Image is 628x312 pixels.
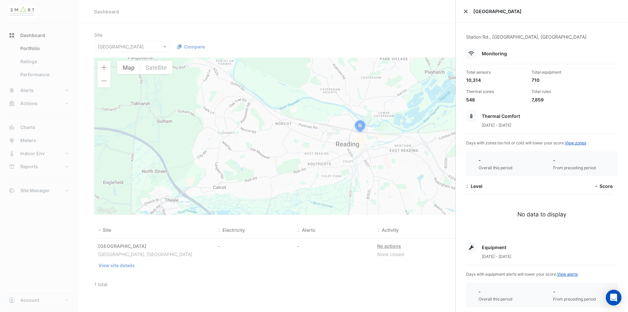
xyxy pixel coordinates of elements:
span: Monitoring [482,51,507,56]
div: Total rules [532,89,592,95]
button: Close [463,9,468,14]
div: Open Intercom Messenger [606,290,621,305]
span: [GEOGRAPHIC_DATA] [473,8,620,15]
div: No data to display [466,210,618,219]
a: View zones [565,140,586,145]
span: Thermal Comfort [482,113,520,119]
div: - [553,157,596,164]
span: Level [471,183,482,189]
div: Total equipment [532,69,592,75]
div: Station Rd., [GEOGRAPHIC_DATA], [GEOGRAPHIC_DATA] [466,33,618,48]
span: Days with zones too hot or cold will lower your score. [466,140,586,145]
div: 10,314 [466,77,526,83]
span: Score [600,183,613,189]
span: [DATE] - [DATE] [482,123,511,128]
span: [DATE] - [DATE] [482,254,511,259]
div: Overall this period [479,165,513,171]
div: Thermal zones [466,89,526,95]
span: Days with equipment alerts will lower your score. [466,272,578,277]
div: From preceding period [553,296,596,302]
div: 7,859 [532,96,592,103]
span: Equipment [482,245,506,250]
div: Overall this period [479,296,513,302]
div: 710 [532,77,592,83]
div: - [553,288,596,295]
div: 548 [466,96,526,103]
div: Total sensors [466,69,526,75]
div: - [479,157,513,164]
div: From preceding period [553,165,596,171]
a: View alerts [557,272,578,277]
div: - [479,288,513,295]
